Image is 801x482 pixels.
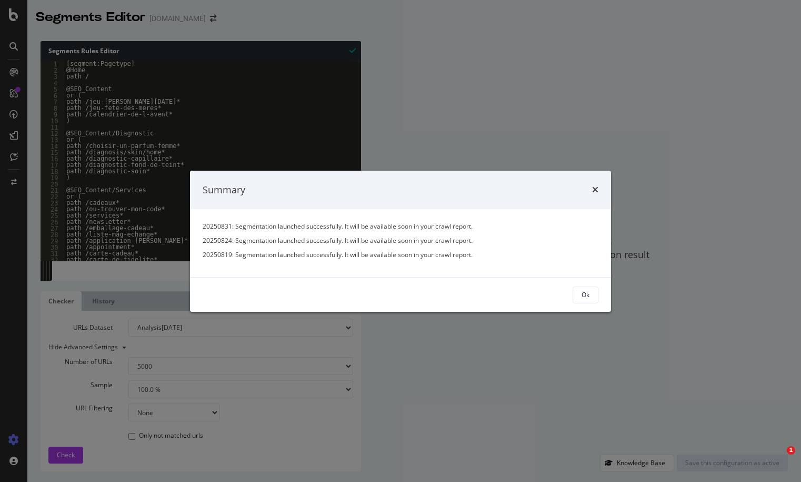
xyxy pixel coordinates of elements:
[203,222,598,231] p: 20250831: Segmentation launched successfully. It will be available soon in your crawl report.
[765,446,790,471] iframe: Intercom live chat
[582,290,589,299] div: Ok
[573,287,598,303] button: Ok
[787,446,795,455] span: 1
[190,170,611,311] div: modal
[592,183,598,196] div: times
[203,236,598,245] p: 20250824: Segmentation launched successfully. It will be available soon in your crawl report.
[203,183,245,196] div: Summary
[203,250,598,259] p: 20250819: Segmentation launched successfully. It will be available soon in your crawl report.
